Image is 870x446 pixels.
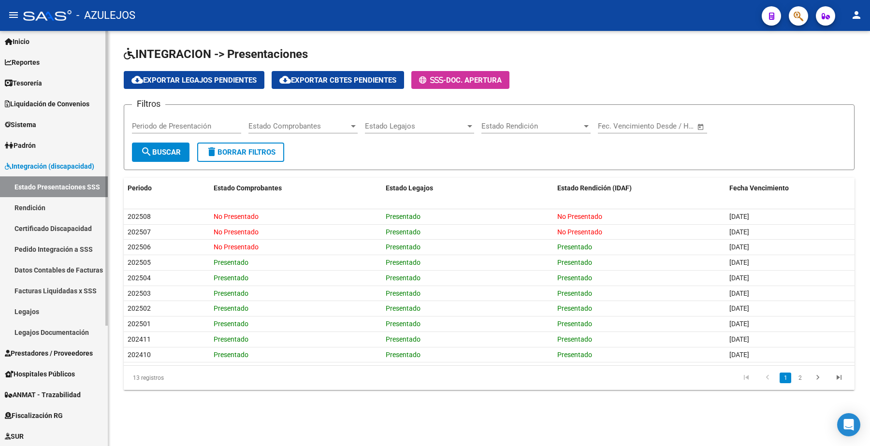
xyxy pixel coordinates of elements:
span: [DATE] [729,351,749,359]
span: Presentado [214,320,248,328]
mat-icon: cloud_download [131,74,143,86]
span: Presentado [386,259,420,266]
li: page 2 [793,370,807,386]
span: ANMAT - Trazabilidad [5,389,81,400]
span: Fiscalización RG [5,410,63,421]
span: [DATE] [729,335,749,343]
span: 202411 [128,335,151,343]
span: [DATE] [729,304,749,312]
span: Estado Legajos [386,184,433,192]
span: Padrón [5,140,36,151]
span: - AZULEJOS [76,5,135,26]
button: Buscar [132,143,189,162]
div: Open Intercom Messenger [837,413,860,436]
datatable-header-cell: Estado Legajos [382,178,554,199]
span: Prestadores / Proveedores [5,348,93,359]
span: SUR [5,431,24,442]
span: No Presentado [557,228,602,236]
span: [DATE] [729,259,749,266]
span: [DATE] [729,320,749,328]
span: Exportar Cbtes Pendientes [279,76,396,85]
a: 1 [780,373,791,383]
button: Exportar Legajos Pendientes [124,71,264,89]
span: 202501 [128,320,151,328]
div: 13 registros [124,366,268,390]
span: Sistema [5,119,36,130]
span: Presentado [214,289,248,297]
span: Presentado [214,259,248,266]
span: Presentado [557,304,592,312]
span: 202503 [128,289,151,297]
mat-icon: search [141,146,152,158]
span: 202504 [128,274,151,282]
span: INTEGRACION -> Presentaciones [124,47,308,61]
span: Integración (discapacidad) [5,161,94,172]
span: Presentado [386,289,420,297]
span: Periodo [128,184,152,192]
span: - [419,76,446,85]
span: 202508 [128,213,151,220]
li: page 1 [778,370,793,386]
span: Buscar [141,148,181,157]
span: Presentado [557,259,592,266]
button: Exportar Cbtes Pendientes [272,71,404,89]
button: -Doc. Apertura [411,71,509,89]
span: Presentado [386,274,420,282]
span: Doc. Apertura [446,76,502,85]
datatable-header-cell: Estado Rendición (IDAF) [553,178,725,199]
span: Presentado [214,351,248,359]
input: Fecha inicio [598,122,637,130]
span: Exportar Legajos Pendientes [131,76,257,85]
span: [DATE] [729,243,749,251]
span: Estado Rendición [481,122,582,130]
span: Presentado [386,213,420,220]
span: No Presentado [214,228,259,236]
span: Estado Rendición (IDAF) [557,184,632,192]
span: Hospitales Públicos [5,369,75,379]
span: No Presentado [214,243,259,251]
span: Estado Legajos [365,122,465,130]
datatable-header-cell: Fecha Vencimiento [725,178,855,199]
span: Presentado [557,351,592,359]
span: Presentado [214,304,248,312]
span: Presentado [386,351,420,359]
span: Presentado [386,335,420,343]
mat-icon: cloud_download [279,74,291,86]
a: go to last page [830,373,848,383]
span: [DATE] [729,213,749,220]
span: No Presentado [557,213,602,220]
span: Presentado [386,304,420,312]
span: Presentado [386,228,420,236]
span: Liquidación de Convenios [5,99,89,109]
span: [DATE] [729,289,749,297]
span: Borrar Filtros [206,148,275,157]
span: Inicio [5,36,29,47]
span: 202507 [128,228,151,236]
datatable-header-cell: Periodo [124,178,210,199]
span: Presentado [557,289,592,297]
span: Reportes [5,57,40,68]
span: Presentado [214,335,248,343]
span: Tesorería [5,78,42,88]
span: Presentado [557,320,592,328]
span: [DATE] [729,228,749,236]
button: Borrar Filtros [197,143,284,162]
mat-icon: person [851,9,862,21]
span: Presentado [386,320,420,328]
mat-icon: menu [8,9,19,21]
span: Presentado [557,243,592,251]
button: Open calendar [696,121,707,132]
datatable-header-cell: Estado Comprobantes [210,178,382,199]
span: No Presentado [214,213,259,220]
input: Fecha fin [646,122,693,130]
a: go to next page [809,373,827,383]
span: Estado Comprobantes [214,184,282,192]
a: 2 [794,373,806,383]
span: 202410 [128,351,151,359]
a: go to previous page [758,373,777,383]
mat-icon: delete [206,146,217,158]
h3: Filtros [132,97,165,111]
span: 202505 [128,259,151,266]
a: go to first page [737,373,755,383]
span: [DATE] [729,274,749,282]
